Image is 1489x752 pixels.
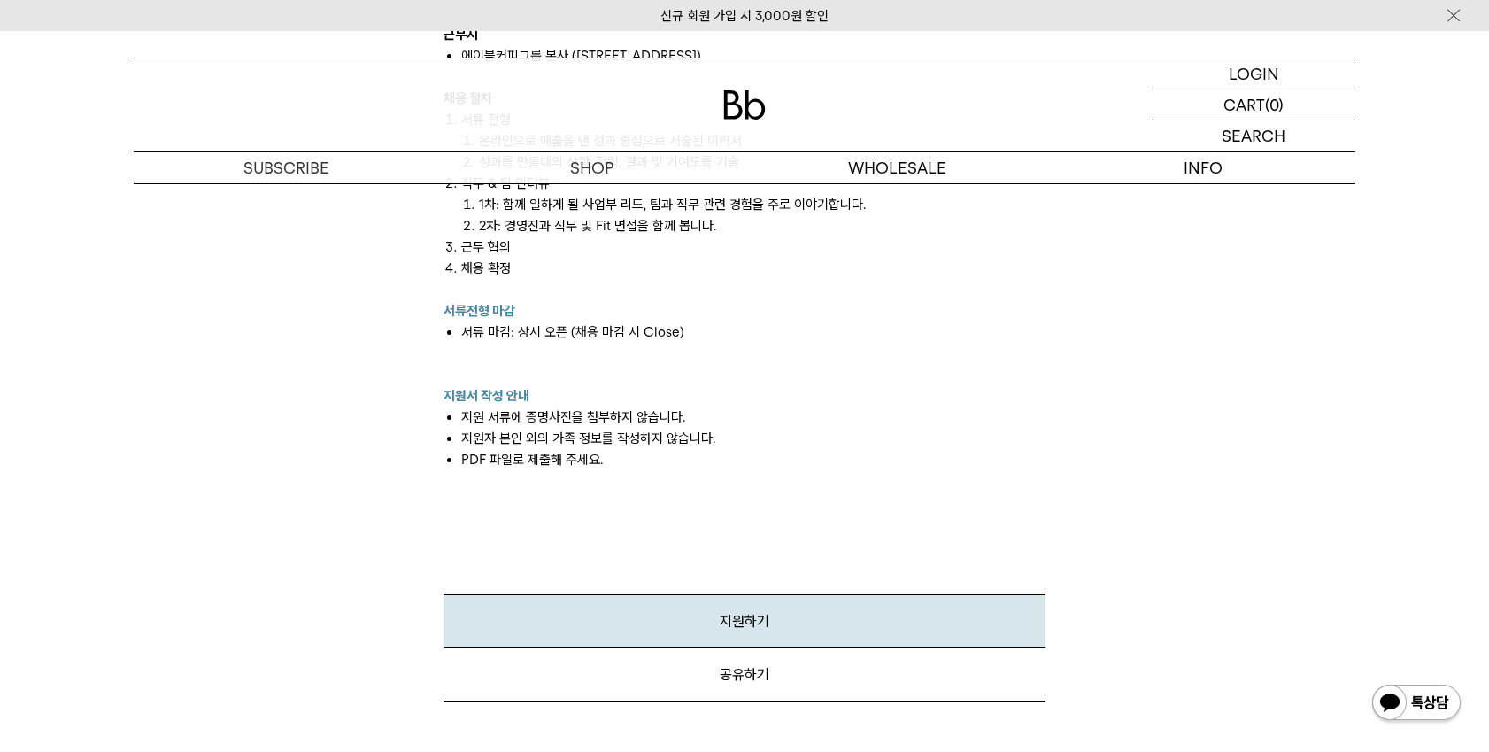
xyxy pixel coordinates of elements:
[439,152,744,183] a: SHOP
[1223,89,1265,120] p: CART
[461,236,1045,258] p: 근무 협의
[479,215,1045,236] li: 2차: 경영진과 직무 및 Fit 면접을 함께 봅니다.
[1370,683,1462,725] img: 카카오톡 채널 1:1 채팅 버튼
[1265,89,1284,120] p: (0)
[461,449,1045,470] li: PDF 파일로 제출해 주세요.
[1152,89,1355,120] a: CART (0)
[461,428,1045,449] li: 지원자 본인 외의 가족 정보를 작성하지 않습니다.
[723,90,766,120] img: 로고
[134,152,439,183] a: SUBSCRIBE
[461,258,1045,279] p: 채용 확정
[1229,58,1279,89] p: LOGIN
[1152,58,1355,89] a: LOGIN
[1222,120,1285,151] p: SEARCH
[479,194,1045,215] li: 1차: 함께 일하게 될 사업부 리드, 팀과 직무 관련 경험을 주로 이야기합니다.
[444,648,1045,702] div: 공유하기
[444,594,1045,648] a: 지원하기
[744,152,1050,183] p: WHOLESALE
[461,322,1045,385] li: 서류 마감: 상시 오픈 (채용 마감 시 Close)
[444,388,529,404] b: 지원서 작성 안내
[660,8,829,24] a: 신규 회원 가입 시 3,000원 할인
[1050,152,1355,183] p: INFO
[444,303,515,319] b: 서류전형 마감
[461,407,1045,428] li: 지원 서류에 증명사진을 첨부하지 않습니다.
